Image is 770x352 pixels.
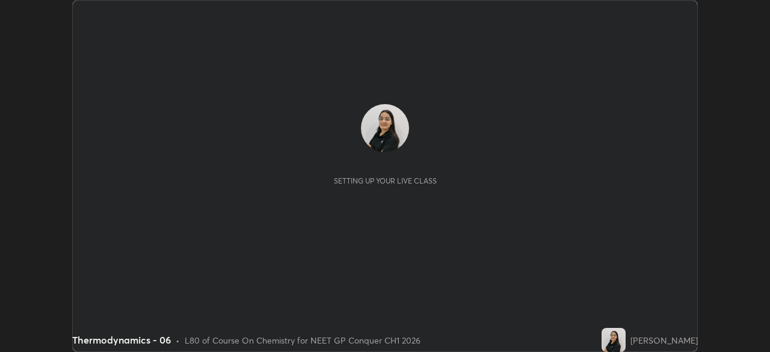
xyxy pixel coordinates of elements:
[334,176,437,185] div: Setting up your live class
[602,328,626,352] img: ecece39d808d43ba862a92e68c384f5b.jpg
[176,334,180,347] div: •
[361,104,409,152] img: ecece39d808d43ba862a92e68c384f5b.jpg
[185,334,420,347] div: L80 of Course On Chemistry for NEET GP Conquer CH1 2026
[72,333,171,347] div: Thermodynamics - 06
[630,334,698,347] div: [PERSON_NAME]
